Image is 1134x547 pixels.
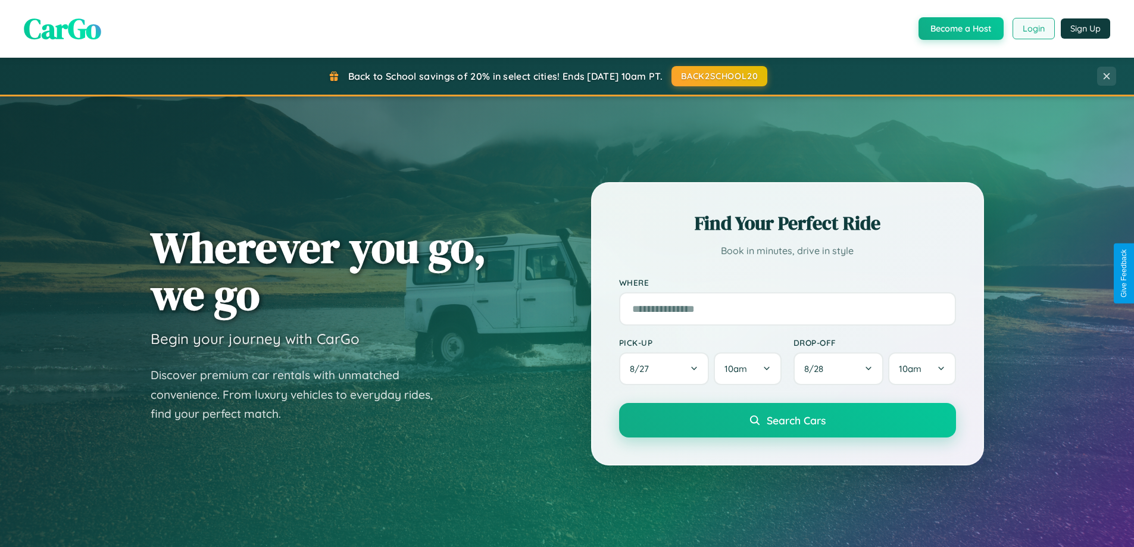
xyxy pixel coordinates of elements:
label: Drop-off [794,337,956,348]
button: Sign Up [1061,18,1110,39]
h1: Wherever you go, we go [151,224,486,318]
span: Search Cars [767,414,826,427]
button: Become a Host [919,17,1004,40]
span: CarGo [24,9,101,48]
button: 8/27 [619,352,710,385]
button: 10am [714,352,781,385]
h2: Find Your Perfect Ride [619,210,956,236]
button: Search Cars [619,403,956,437]
button: Login [1013,18,1055,39]
button: BACK2SCHOOL20 [671,66,767,86]
h3: Begin your journey with CarGo [151,330,360,348]
span: 10am [899,363,921,374]
p: Book in minutes, drive in style [619,242,956,260]
div: Give Feedback [1120,249,1128,298]
span: Back to School savings of 20% in select cities! Ends [DATE] 10am PT. [348,70,663,82]
button: 10am [888,352,955,385]
p: Discover premium car rentals with unmatched convenience. From luxury vehicles to everyday rides, ... [151,365,448,424]
span: 10am [724,363,747,374]
label: Pick-up [619,337,782,348]
label: Where [619,277,956,287]
span: 8 / 28 [804,363,829,374]
button: 8/28 [794,352,884,385]
span: 8 / 27 [630,363,655,374]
